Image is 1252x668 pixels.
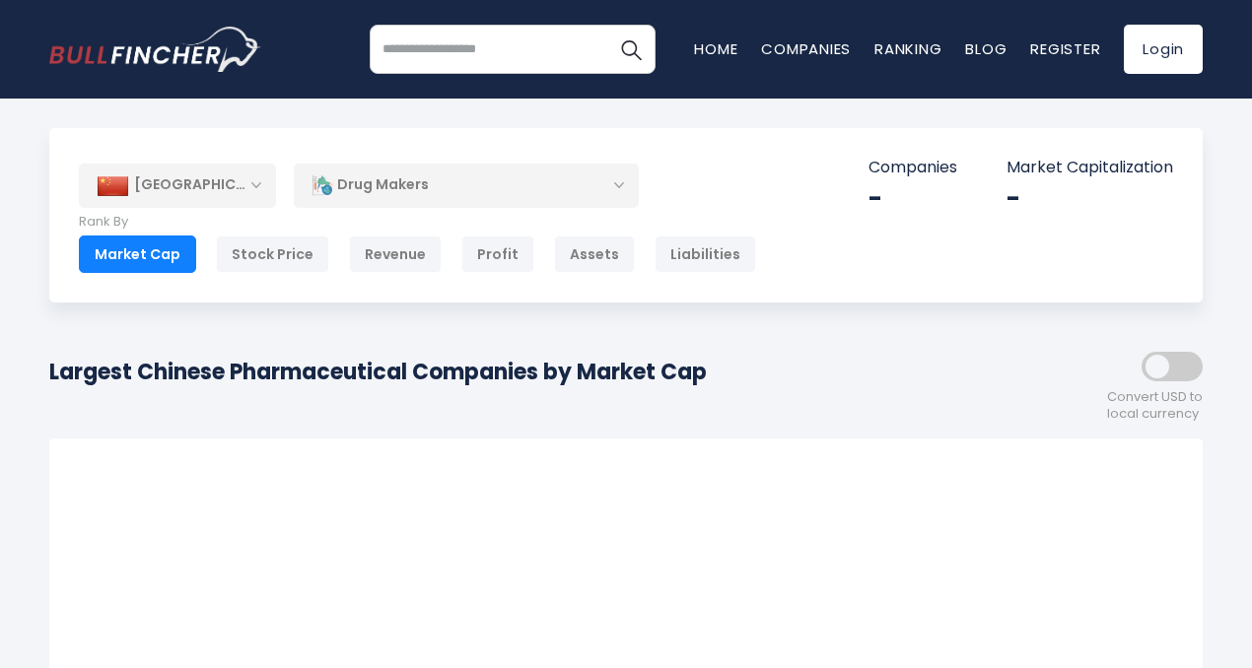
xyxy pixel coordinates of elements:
div: Drug Makers [294,163,639,208]
a: Login [1124,25,1203,74]
a: Home [694,38,737,59]
p: Companies [869,158,957,178]
img: bullfincher logo [49,27,261,72]
span: Convert USD to local currency [1107,389,1203,423]
div: Market Cap [79,235,196,273]
div: Liabilities [655,235,756,273]
a: Register [1030,38,1100,59]
a: Go to homepage [49,27,261,72]
h1: Largest Chinese Pharmaceutical Companies by Market Cap [49,356,707,388]
div: Profit [461,235,534,273]
div: Assets [554,235,635,273]
div: - [869,183,957,214]
a: Ranking [874,38,941,59]
a: Companies [761,38,851,59]
button: Search [606,25,656,74]
div: Revenue [349,235,442,273]
div: [GEOGRAPHIC_DATA] [79,164,276,207]
p: Rank By [79,214,756,231]
div: Stock Price [216,235,329,273]
p: Market Capitalization [1007,158,1173,178]
a: Blog [965,38,1007,59]
div: - [1007,183,1173,214]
